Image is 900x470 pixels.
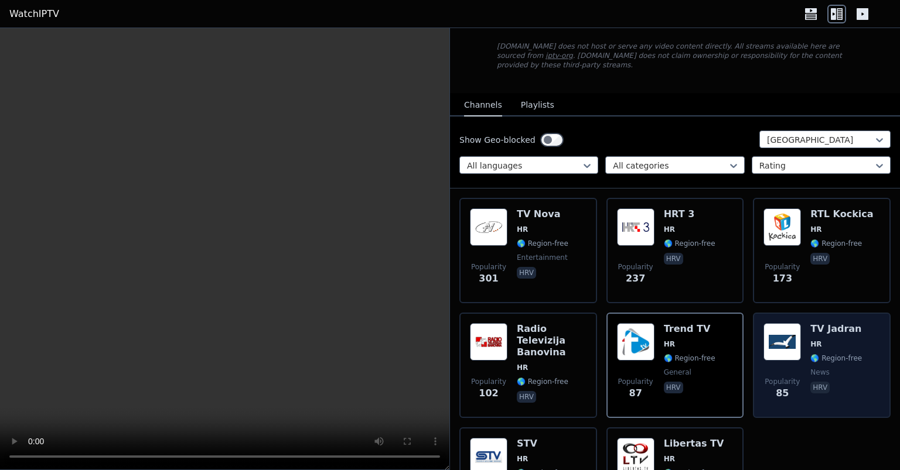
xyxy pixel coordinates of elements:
span: 301 [479,272,498,286]
span: 🌎 Region-free [810,354,862,363]
span: HR [517,225,528,234]
span: Popularity [471,262,506,272]
span: Popularity [471,377,506,386]
span: Popularity [618,377,653,386]
label: Show Geo-blocked [459,134,536,146]
p: hrv [810,382,830,393]
h6: Trend TV [664,323,715,335]
span: Popularity [765,377,800,386]
h6: RTL Kockica [810,208,873,220]
span: Popularity [618,262,653,272]
p: hrv [517,391,536,403]
p: hrv [664,382,683,393]
img: TV Jadran [763,323,801,361]
h6: STV [517,438,568,450]
span: HR [664,225,675,234]
h6: HRT 3 [664,208,715,220]
span: HR [517,363,528,372]
p: [DOMAIN_NAME] does not host or serve any video content directly. All streams available here are s... [497,42,853,70]
img: RTL Kockica [763,208,801,246]
img: Radio Televizija Banovina [470,323,507,361]
p: hrv [664,253,683,265]
span: 🌎 Region-free [517,377,568,386]
span: 85 [776,386,789,400]
span: 🌎 Region-free [664,239,715,248]
span: Popularity [765,262,800,272]
span: 🌎 Region-free [517,239,568,248]
span: entertainment [517,253,568,262]
span: 🌎 Region-free [664,354,715,363]
span: news [810,368,829,377]
span: 🌎 Region-free [810,239,862,248]
span: HR [517,454,528,464]
span: 237 [626,272,645,286]
span: HR [810,339,821,349]
img: HRT 3 [617,208,654,246]
p: hrv [517,267,536,279]
a: WatchIPTV [9,7,59,21]
span: 102 [479,386,498,400]
img: TV Nova [470,208,507,246]
a: iptv-org [546,52,573,60]
h6: Radio Televizija Banovina [517,323,587,358]
span: general [664,368,691,377]
button: Channels [464,94,502,116]
p: hrv [810,253,830,265]
span: HR [810,225,821,234]
img: Trend TV [617,323,654,361]
h6: TV Jadran [810,323,862,335]
span: 87 [629,386,642,400]
span: HR [664,339,675,349]
h6: Libertas TV [664,438,724,450]
span: 173 [773,272,792,286]
h6: TV Nova [517,208,568,220]
button: Playlists [521,94,554,116]
span: HR [664,454,675,464]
